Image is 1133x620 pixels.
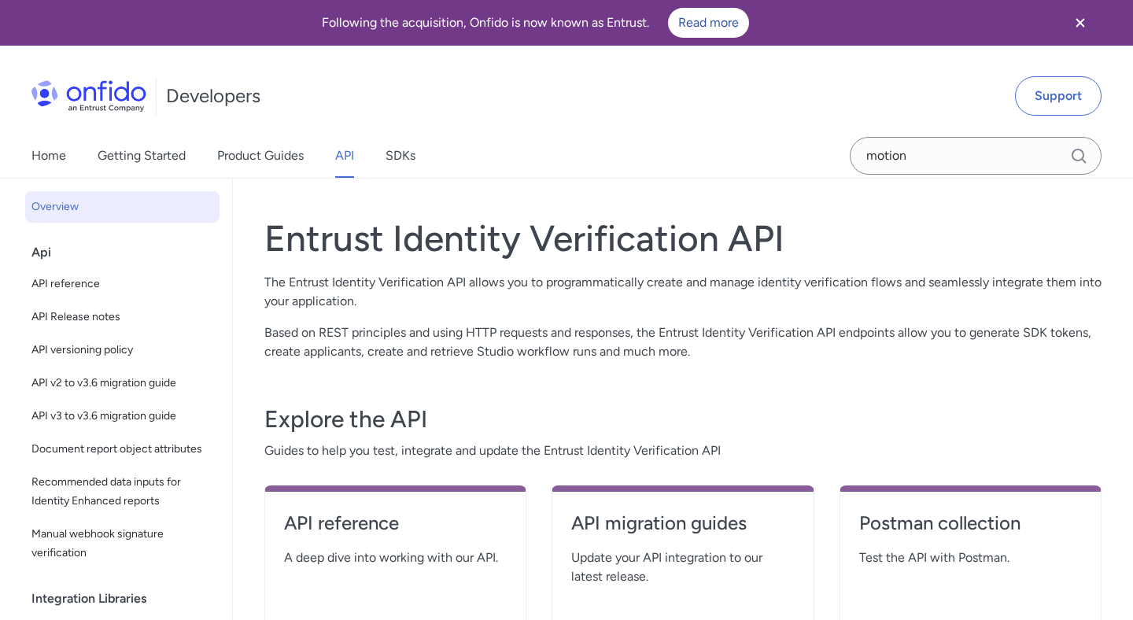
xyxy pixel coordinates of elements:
[25,400,220,432] a: API v3 to v3.6 migration guide
[571,548,794,586] span: Update your API integration to our latest release.
[264,404,1102,435] h3: Explore the API
[264,441,1102,460] span: Guides to help you test, integrate and update the Entrust Identity Verification API
[850,137,1102,175] input: Onfido search input field
[31,237,226,268] div: Api
[31,341,213,360] span: API versioning policy
[1051,3,1109,42] button: Close banner
[335,134,354,178] a: API
[668,8,749,38] a: Read more
[25,191,220,223] a: Overview
[386,134,415,178] a: SDKs
[284,548,507,567] span: A deep dive into working with our API.
[264,323,1102,361] p: Based on REST principles and using HTTP requests and responses, the Entrust Identity Verification...
[859,511,1082,536] h4: Postman collection
[571,511,794,536] h4: API migration guides
[98,134,186,178] a: Getting Started
[31,473,213,511] span: Recommended data inputs for Identity Enhanced reports
[31,440,213,459] span: Document report object attributes
[31,308,213,327] span: API Release notes
[217,134,304,178] a: Product Guides
[31,134,66,178] a: Home
[859,511,1082,548] a: Postman collection
[31,525,213,563] span: Manual webhook signature verification
[19,8,1051,38] div: Following the acquisition, Onfido is now known as Entrust.
[264,216,1102,260] h1: Entrust Identity Verification API
[571,511,794,548] a: API migration guides
[25,367,220,399] a: API v2 to v3.6 migration guide
[25,334,220,366] a: API versioning policy
[859,548,1082,567] span: Test the API with Postman.
[284,511,507,548] a: API reference
[31,197,213,216] span: Overview
[25,434,220,465] a: Document report object attributes
[31,407,213,426] span: API v3 to v3.6 migration guide
[25,301,220,333] a: API Release notes
[31,374,213,393] span: API v2 to v3.6 migration guide
[1071,13,1090,32] svg: Close banner
[284,511,507,536] h4: API reference
[25,467,220,517] a: Recommended data inputs for Identity Enhanced reports
[31,275,213,293] span: API reference
[31,583,226,614] div: Integration Libraries
[31,80,146,112] img: Onfido Logo
[264,273,1102,311] p: The Entrust Identity Verification API allows you to programmatically create and manage identity v...
[25,268,220,300] a: API reference
[1015,76,1102,116] a: Support
[25,519,220,569] a: Manual webhook signature verification
[166,83,260,109] h1: Developers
